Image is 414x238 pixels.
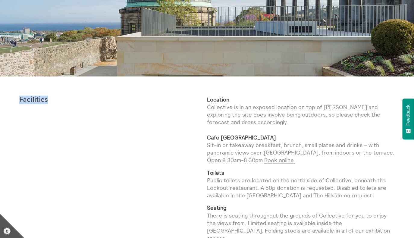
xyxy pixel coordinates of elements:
span: Feedback [406,105,411,126]
strong: Toilets [207,169,224,176]
p: Public toilets are located on the north side of Collective, beneath the Lookout restaurant. A 50p... [207,169,395,199]
strong: Location [207,96,229,103]
strong: Cafe [GEOGRAPHIC_DATA] [207,134,276,141]
button: Feedback - Show survey [403,99,414,139]
p: Collective is in an exposed location on top of [PERSON_NAME] and exploring the site does involve ... [207,96,395,164]
strong: Facilities [19,96,48,103]
strong: Seating [207,204,226,211]
a: Book online. [264,157,295,164]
